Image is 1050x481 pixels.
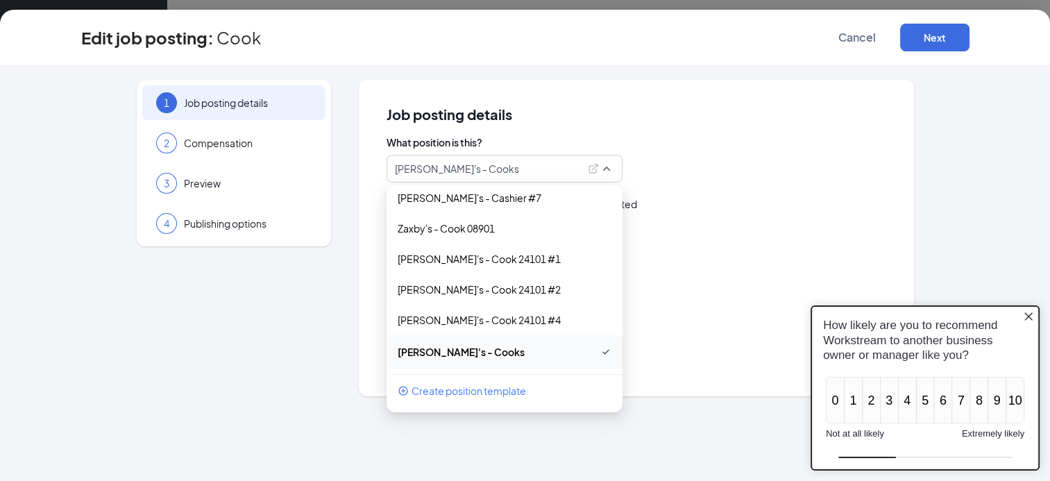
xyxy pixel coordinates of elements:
[387,135,886,149] span: What position is this?
[398,345,525,359] p: [PERSON_NAME]'s - Cooks
[164,176,169,190] span: 3
[822,24,892,51] button: Cancel
[398,191,541,205] p: [PERSON_NAME]'s - Cashier #7
[395,162,519,176] p: [PERSON_NAME]'s - Cooks
[900,24,969,51] button: Next
[81,26,214,49] h3: Edit job posting:
[184,96,312,110] span: Job posting details
[600,344,611,360] svg: Checkmark
[398,282,611,296] div: Zaxby's - Cook 24101 #2
[184,217,312,230] span: Publishing options
[387,259,886,273] span: Which location are you hiring for?
[398,385,409,396] svg: PlusCircle
[398,313,561,327] p: [PERSON_NAME]'s - Cook 24101 #4
[398,282,561,296] p: [PERSON_NAME]'s - Cook 24101 #2
[184,176,312,190] span: Preview
[838,31,876,44] span: Cancel
[395,162,602,176] div: Zaxby's - Cooks
[398,345,600,359] div: Zaxby's - Cooks
[164,217,169,230] span: 4
[800,294,1050,481] iframe: Sprig User Feedback Dialog
[588,163,599,174] svg: ExternalLink
[164,96,169,110] span: 1
[398,313,611,327] div: Zaxby's - Cook 24101 #4
[398,191,611,205] div: Zaxby's - Cashier #7
[387,108,886,121] span: Job posting details
[217,31,261,44] span: Cook
[398,252,611,266] div: Zaxby's - Cook 24101 #1
[398,252,561,266] p: [PERSON_NAME]'s - Cook 24101 #1
[398,221,611,235] div: Zaxby's - Cook 08901
[164,136,169,150] span: 2
[412,383,526,398] span: Create position template
[398,221,495,235] p: Zaxby's - Cook 08901
[184,136,312,150] span: Compensation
